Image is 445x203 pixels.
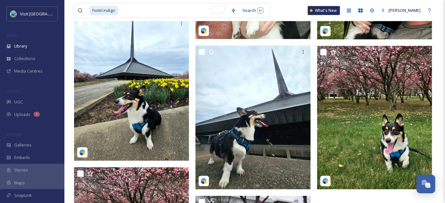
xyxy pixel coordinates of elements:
img: snapsea-logo.png [322,28,329,34]
span: Collections [14,56,35,62]
img: mountie_thecorgi-17918674866078662.jpeg [195,46,311,190]
img: snapsea-logo.png [201,178,207,184]
span: Library [14,43,27,49]
div: 3 [33,112,40,117]
span: UGC [14,99,23,105]
img: mountie_thecorgi-18060396332105018.jpeg [74,17,189,161]
span: COLLECT [6,89,20,94]
span: Maps [14,180,25,186]
span: Stories [14,167,28,173]
span: Media Centres [14,68,43,74]
img: mountie_thecorgi-18100551517507930.jpeg [317,46,432,190]
span: Galleries [14,142,32,148]
button: Open Chat [417,175,435,193]
input: To enrich screen reader interactions, please activate Accessibility in Grammarly extension settings [119,4,228,18]
span: hotel indigo [89,6,118,15]
div: Search [239,4,267,17]
img: snapsea-logo.png [322,178,329,184]
img: cvctwitlogo_400x400.jpg [10,11,17,17]
span: WIDGETS [6,132,21,137]
a: What's New [308,6,340,15]
span: MEDIA [6,33,18,38]
span: Embeds [14,154,30,161]
span: Uploads [14,111,30,118]
span: [PERSON_NAME] [389,7,421,13]
a: [PERSON_NAME] [378,4,424,17]
img: snapsea-logo.png [79,149,86,156]
span: SnapLink [14,192,32,199]
span: Visit [GEOGRAPHIC_DATA] [US_STATE] [20,11,93,17]
img: snapsea-logo.png [201,28,207,34]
